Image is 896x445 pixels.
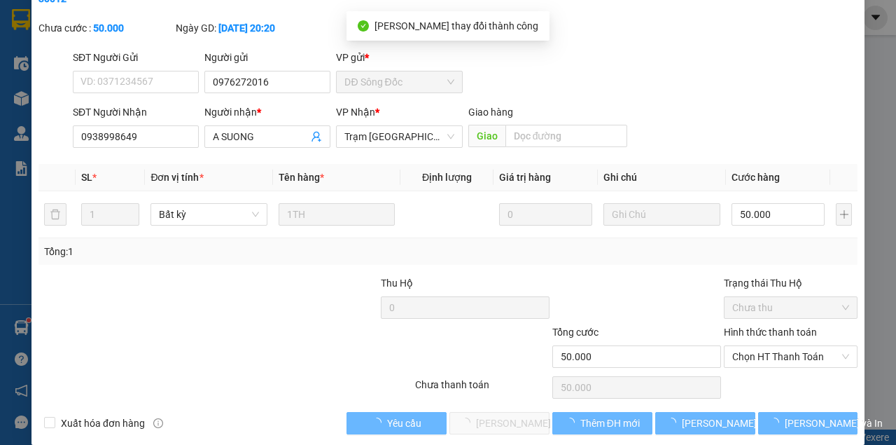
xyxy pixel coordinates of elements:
button: [PERSON_NAME] và Giao hàng [449,412,549,434]
img: logo.jpg [7,7,56,56]
div: Tổng: 1 [44,244,347,259]
span: [PERSON_NAME] và In [784,416,882,431]
span: Chọn HT Thanh Toán [731,346,849,367]
span: Tổng cước [552,327,598,338]
div: SĐT Người Nhận [73,104,199,120]
b: 50.000 [93,22,124,34]
div: Chưa cước : [38,20,173,36]
span: Giá trị hàng [499,172,551,183]
span: Cước hàng [731,172,779,183]
input: Ghi Chú [603,203,720,226]
span: DĐ Sông Đốc [344,71,454,93]
button: plus [836,203,852,226]
span: Thu Hộ [381,278,413,289]
span: info-circle [153,418,163,428]
span: Yêu cầu [387,416,421,431]
span: Giao [468,125,505,147]
span: user-add [311,131,322,142]
li: Xe Khách THẮNG [7,7,203,34]
span: VP Nhận [336,107,375,118]
li: VP Trạm [GEOGRAPHIC_DATA] [7,60,97,106]
div: Người gửi [204,50,330,65]
span: check-circle [358,20,369,32]
div: Người nhận [204,104,330,120]
span: Định lượng [422,172,472,183]
span: environment [97,78,106,88]
button: Yêu cầu [346,412,447,434]
span: Đơn vị tính [150,172,203,183]
b: [DATE] 20:20 [218,22,275,34]
span: Tên hàng [279,172,324,183]
button: [PERSON_NAME] và In [757,412,857,434]
div: Chưa thanh toán [414,377,551,402]
span: Giao hàng [468,107,512,118]
div: VP gửi [336,50,462,65]
span: loading [565,418,580,427]
span: Thêm ĐH mới [580,416,640,431]
b: Khóm 7 - Thị Trấn Sông Đốc [97,77,164,104]
span: SL [81,172,92,183]
span: loading [372,418,387,427]
span: loading [769,418,784,427]
span: Bất kỳ [159,204,258,225]
input: Dọc đường [505,125,626,147]
div: Trạng thái Thu Hộ [723,275,857,291]
span: Xuất hóa đơn hàng [55,416,150,431]
input: 0 [499,203,592,226]
button: Thêm ĐH mới [552,412,652,434]
span: Trạm Sài Gòn [344,126,454,147]
div: SĐT Người Gửi [73,50,199,65]
button: [PERSON_NAME] thay đổi [655,412,755,434]
li: VP Trạm Sông Đốc [97,60,186,75]
th: Ghi chú [598,164,725,191]
span: loading [666,418,682,427]
span: [PERSON_NAME] thay đổi [682,416,794,431]
button: delete [44,203,66,226]
span: Chưa thu [731,297,849,318]
input: VD: Bàn, Ghế [279,203,395,226]
span: [PERSON_NAME] thay đổi thành công [374,20,538,32]
div: Ngày GD: [176,20,310,36]
label: Hình thức thanh toán [723,327,816,338]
